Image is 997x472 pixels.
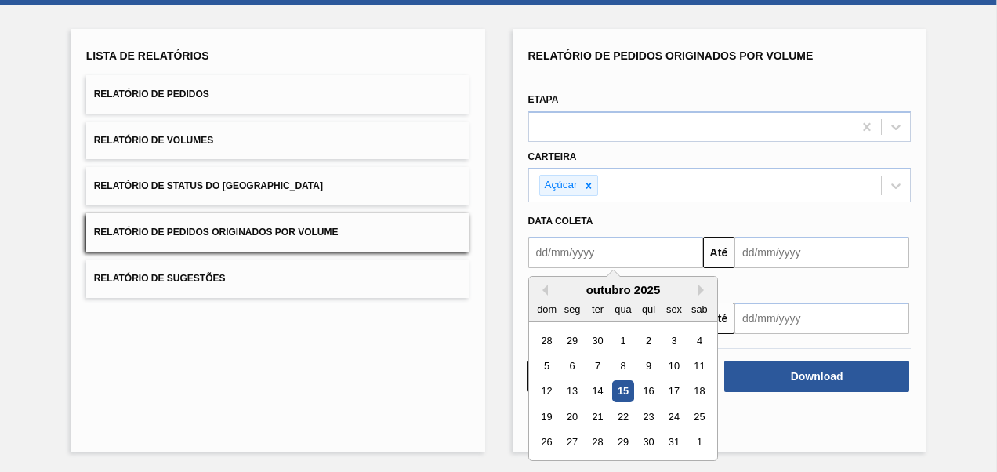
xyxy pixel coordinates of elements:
div: Choose sexta-feira, 31 de outubro de 2025 [663,432,684,453]
div: Choose sábado, 25 de outubro de 2025 [688,406,709,427]
div: Choose terça-feira, 21 de outubro de 2025 [586,406,607,427]
div: Choose domingo, 19 de outubro de 2025 [536,406,557,427]
div: Choose quinta-feira, 23 de outubro de 2025 [637,406,658,427]
div: Choose quinta-feira, 2 de outubro de 2025 [637,330,658,351]
div: Choose quarta-feira, 1 de outubro de 2025 [612,330,633,351]
div: Choose terça-feira, 30 de setembro de 2025 [586,330,607,351]
div: Choose sábado, 18 de outubro de 2025 [688,381,709,402]
div: Choose quarta-feira, 8 de outubro de 2025 [612,355,633,376]
label: Carteira [528,151,577,162]
div: dom [536,299,557,320]
div: Choose quinta-feira, 16 de outubro de 2025 [637,381,658,402]
button: Previous Month [537,285,548,296]
span: Relatório de Pedidos [94,89,209,100]
div: Choose domingo, 5 de outubro de 2025 [536,355,557,376]
div: Choose domingo, 28 de setembro de 2025 [536,330,557,351]
div: Choose sexta-feira, 10 de outubro de 2025 [663,355,684,376]
button: Até [703,303,734,334]
button: Next Month [698,285,709,296]
button: Relatório de Volumes [86,122,469,160]
div: Açúcar [540,176,580,195]
div: Choose domingo, 12 de outubro de 2025 [536,381,557,402]
div: Choose sábado, 11 de outubro de 2025 [688,355,709,376]
div: Choose terça-feira, 7 de outubro de 2025 [586,355,607,376]
div: sab [688,299,709,320]
div: Choose sexta-feira, 3 de outubro de 2025 [663,330,684,351]
div: Choose quarta-feira, 22 de outubro de 2025 [612,406,633,427]
div: Choose domingo, 26 de outubro de 2025 [536,432,557,453]
button: Relatório de Status do [GEOGRAPHIC_DATA] [86,167,469,205]
button: Relatório de Sugestões [86,260,469,298]
div: seg [561,299,582,320]
div: Choose segunda-feira, 6 de outubro de 2025 [561,355,582,376]
span: Lista de Relatórios [86,49,209,62]
span: Relatório de Status do [GEOGRAPHIC_DATA] [94,180,323,191]
div: Choose quarta-feira, 15 de outubro de 2025 [612,381,633,402]
button: Limpar [527,361,712,392]
div: Choose terça-feira, 28 de outubro de 2025 [586,432,607,453]
div: Choose quinta-feira, 30 de outubro de 2025 [637,432,658,453]
div: Choose terça-feira, 14 de outubro de 2025 [586,381,607,402]
div: Choose sexta-feira, 17 de outubro de 2025 [663,381,684,402]
span: Relatório de Volumes [94,135,213,146]
div: Choose segunda-feira, 27 de outubro de 2025 [561,432,582,453]
button: Download [724,361,909,392]
span: Relatório de Pedidos Originados por Volume [528,49,814,62]
div: sex [663,299,684,320]
button: Relatório de Pedidos [86,75,469,114]
div: Choose segunda-feira, 29 de setembro de 2025 [561,330,582,351]
div: Choose segunda-feira, 13 de outubro de 2025 [561,381,582,402]
button: Relatório de Pedidos Originados por Volume [86,213,469,252]
div: qua [612,299,633,320]
span: Relatório de Sugestões [94,273,226,284]
div: Choose segunda-feira, 20 de outubro de 2025 [561,406,582,427]
input: dd/mm/yyyy [734,237,909,268]
span: Data coleta [528,216,593,227]
input: dd/mm/yyyy [734,303,909,334]
button: Até [703,237,734,268]
div: Choose sábado, 1 de novembro de 2025 [688,432,709,453]
input: dd/mm/yyyy [528,237,703,268]
div: qui [637,299,658,320]
span: Relatório de Pedidos Originados por Volume [94,227,339,238]
div: outubro 2025 [529,283,717,296]
div: month 2025-10 [534,328,712,455]
div: Choose quarta-feira, 29 de outubro de 2025 [612,432,633,453]
label: Etapa [528,94,559,105]
div: Choose sexta-feira, 24 de outubro de 2025 [663,406,684,427]
div: Choose quinta-feira, 9 de outubro de 2025 [637,355,658,376]
div: Choose sábado, 4 de outubro de 2025 [688,330,709,351]
div: ter [586,299,607,320]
